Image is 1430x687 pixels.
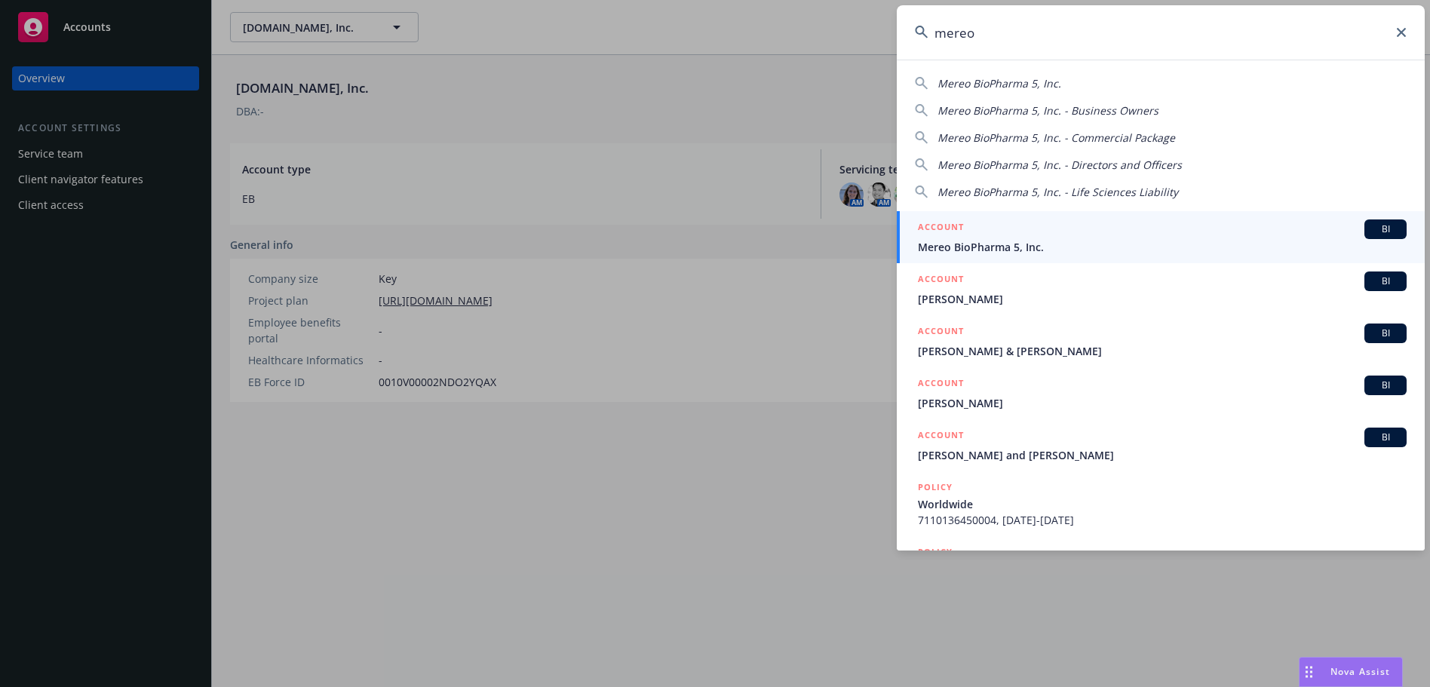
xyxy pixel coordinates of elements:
div: Drag to move [1300,658,1318,686]
span: BI [1370,379,1401,392]
h5: ACCOUNT [918,324,964,342]
span: Worldwide [918,496,1407,512]
span: 7110136450004, [DATE]-[DATE] [918,512,1407,528]
a: ACCOUNTBI[PERSON_NAME] [897,263,1425,315]
h5: ACCOUNT [918,376,964,394]
span: Mereo BioPharma 5, Inc. - Life Sciences Liability [937,185,1178,199]
a: ACCOUNTBI[PERSON_NAME] and [PERSON_NAME] [897,419,1425,471]
h5: ACCOUNT [918,428,964,446]
h5: ACCOUNT [918,219,964,238]
span: Mereo BioPharma 5, Inc. [937,76,1061,90]
span: BI [1370,274,1401,288]
a: ACCOUNTBI[PERSON_NAME] [897,367,1425,419]
span: [PERSON_NAME] [918,395,1407,411]
span: BI [1370,431,1401,444]
span: [PERSON_NAME] and [PERSON_NAME] [918,447,1407,463]
input: Search... [897,5,1425,60]
button: Nova Assist [1299,657,1403,687]
h5: POLICY [918,544,953,560]
span: BI [1370,222,1401,236]
span: Mereo BioPharma 5, Inc. - Business Owners [937,103,1158,118]
span: BI [1370,327,1401,340]
h5: ACCOUNT [918,271,964,290]
span: Mereo BioPharma 5, Inc. - Directors and Officers [937,158,1182,172]
a: POLICY [897,536,1425,601]
a: ACCOUNTBI[PERSON_NAME] & [PERSON_NAME] [897,315,1425,367]
a: POLICYWorldwide7110136450004, [DATE]-[DATE] [897,471,1425,536]
span: Mereo BioPharma 5, Inc. [918,239,1407,255]
span: Mereo BioPharma 5, Inc. - Commercial Package [937,130,1175,145]
span: [PERSON_NAME] [918,291,1407,307]
h5: POLICY [918,480,953,495]
span: Nova Assist [1330,665,1390,678]
a: ACCOUNTBIMereo BioPharma 5, Inc. [897,211,1425,263]
span: [PERSON_NAME] & [PERSON_NAME] [918,343,1407,359]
